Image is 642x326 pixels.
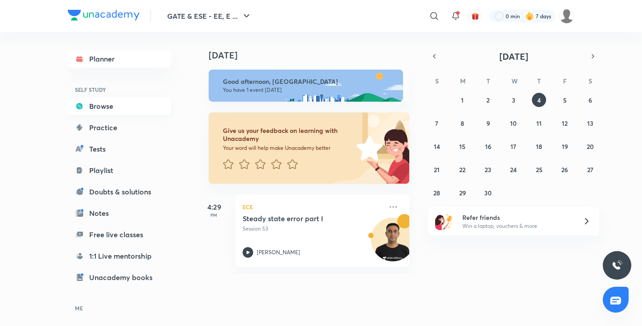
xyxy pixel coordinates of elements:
abbr: Sunday [435,77,439,85]
button: September 14, 2025 [430,139,444,153]
button: September 20, 2025 [583,139,597,153]
abbr: September 11, 2025 [536,119,542,128]
abbr: September 13, 2025 [587,119,593,128]
button: September 18, 2025 [532,139,546,153]
button: September 17, 2025 [506,139,521,153]
abbr: September 3, 2025 [512,96,515,104]
abbr: September 25, 2025 [536,165,543,174]
button: GATE & ESE - EE, E ... [162,7,257,25]
a: Doubts & solutions [68,183,171,201]
a: Free live classes [68,226,171,243]
img: streak [525,12,534,21]
button: September 6, 2025 [583,93,597,107]
abbr: September 14, 2025 [434,142,440,151]
button: September 21, 2025 [430,162,444,177]
abbr: September 21, 2025 [434,165,440,174]
abbr: September 8, 2025 [461,119,464,128]
abbr: September 22, 2025 [459,165,465,174]
abbr: September 5, 2025 [563,96,567,104]
img: avatar [471,12,479,20]
abbr: September 23, 2025 [485,165,491,174]
p: Session 53 [243,225,383,233]
abbr: September 29, 2025 [459,189,466,197]
abbr: September 20, 2025 [587,142,594,151]
button: September 3, 2025 [506,93,521,107]
button: September 28, 2025 [430,186,444,200]
a: Unacademy books [68,268,171,286]
abbr: September 6, 2025 [588,96,592,104]
a: Company Logo [68,10,140,23]
h5: Steady state error part I [243,214,354,223]
p: ECE [243,202,383,212]
button: September 9, 2025 [481,116,495,130]
button: September 24, 2025 [506,162,521,177]
img: referral [435,212,453,230]
p: Your word will help make Unacademy better [223,144,353,152]
img: Tarun Kumar [559,8,574,24]
abbr: September 4, 2025 [537,96,541,104]
button: September 5, 2025 [558,93,572,107]
abbr: Thursday [537,77,541,85]
abbr: September 15, 2025 [459,142,465,151]
button: [DATE] [440,50,587,62]
abbr: September 30, 2025 [484,189,492,197]
button: September 1, 2025 [455,93,469,107]
img: feedback_image [326,112,409,184]
a: Notes [68,204,171,222]
a: Browse [68,97,171,115]
button: September 25, 2025 [532,162,546,177]
a: Playlist [68,161,171,179]
a: Planner [68,50,171,68]
abbr: September 12, 2025 [562,119,568,128]
button: September 11, 2025 [532,116,546,130]
img: afternoon [209,70,403,102]
button: September 16, 2025 [481,139,495,153]
h6: Give us your feedback on learning with Unacademy [223,127,353,143]
abbr: September 28, 2025 [433,189,440,197]
h5: 4:29 [196,202,232,212]
button: September 4, 2025 [532,93,546,107]
abbr: September 1, 2025 [461,96,464,104]
abbr: September 7, 2025 [435,119,438,128]
abbr: September 26, 2025 [561,165,568,174]
button: September 2, 2025 [481,93,495,107]
button: September 23, 2025 [481,162,495,177]
button: September 8, 2025 [455,116,469,130]
img: Company Logo [68,10,140,21]
p: PM [196,212,232,218]
p: [PERSON_NAME] [257,248,300,256]
abbr: Monday [460,77,465,85]
a: 1:1 Live mentorship [68,247,171,265]
a: Practice [68,119,171,136]
button: September 22, 2025 [455,162,469,177]
abbr: September 19, 2025 [562,142,568,151]
span: [DATE] [499,50,528,62]
abbr: September 17, 2025 [510,142,516,151]
img: ttu [612,260,622,271]
abbr: September 27, 2025 [587,165,593,174]
button: September 26, 2025 [558,162,572,177]
h6: Good afternoon, [GEOGRAPHIC_DATA] [223,78,395,86]
button: September 7, 2025 [430,116,444,130]
abbr: Saturday [588,77,592,85]
button: September 27, 2025 [583,162,597,177]
abbr: September 9, 2025 [486,119,490,128]
h6: ME [68,301,171,316]
abbr: September 16, 2025 [485,142,491,151]
img: Avatar [371,223,414,265]
abbr: September 10, 2025 [510,119,517,128]
h6: SELF STUDY [68,82,171,97]
h6: Refer friends [462,213,572,222]
abbr: September 18, 2025 [536,142,542,151]
button: September 15, 2025 [455,139,469,153]
abbr: September 24, 2025 [510,165,517,174]
button: September 10, 2025 [506,116,521,130]
p: You have 1 event [DATE] [223,87,395,94]
abbr: September 2, 2025 [486,96,490,104]
button: September 29, 2025 [455,186,469,200]
a: Tests [68,140,171,158]
h4: [DATE] [209,50,418,61]
button: September 13, 2025 [583,116,597,130]
button: September 30, 2025 [481,186,495,200]
p: Win a laptop, vouchers & more [462,222,572,230]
